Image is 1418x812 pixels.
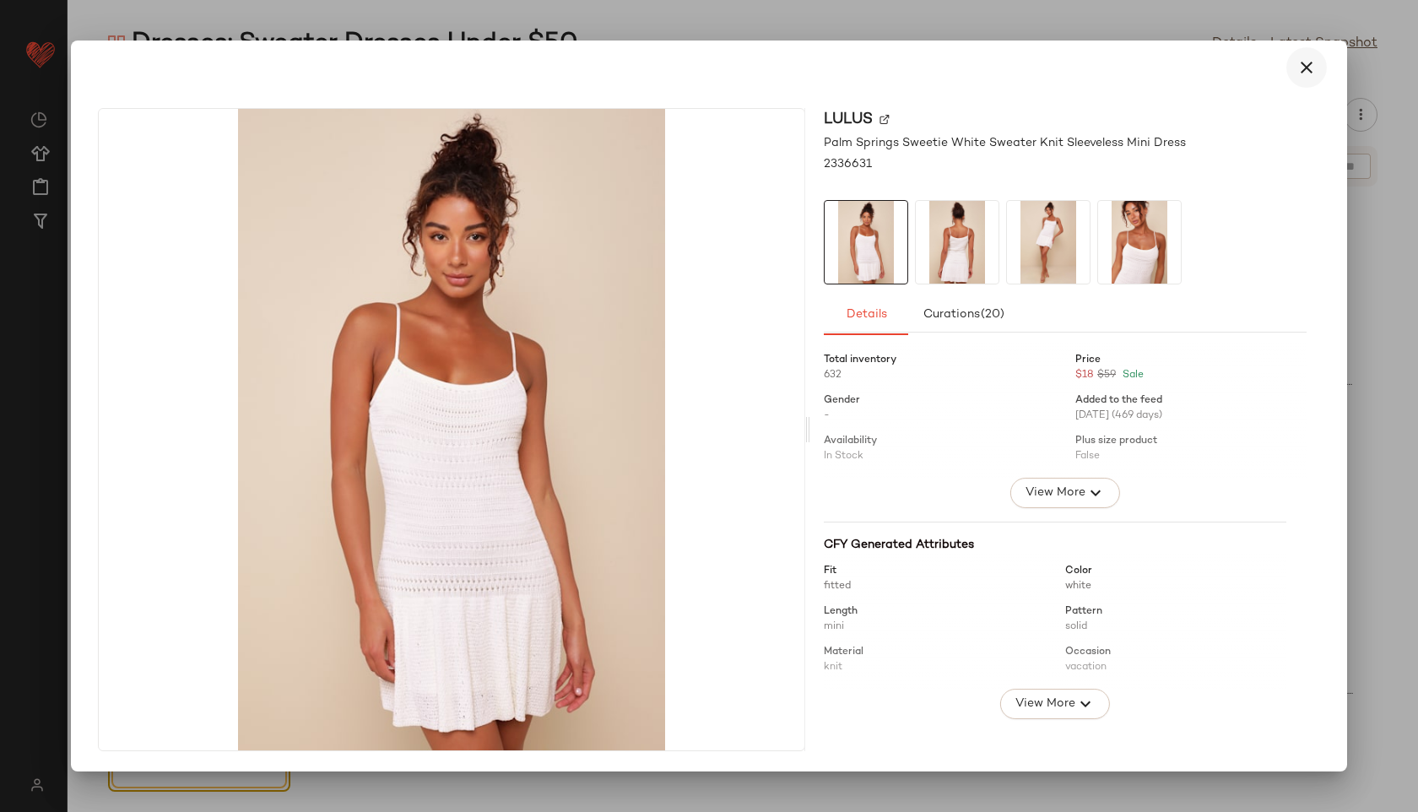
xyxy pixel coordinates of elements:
[1000,689,1110,719] button: View More
[825,201,907,284] img: 12729781_2336631.jpg
[980,308,1004,322] span: (20)
[1098,201,1181,284] img: 12729841_2336631.jpg
[1010,478,1120,508] button: View More
[922,308,1004,322] span: Curations
[916,201,999,284] img: 12729801_2336631.jpg
[1007,201,1090,284] img: 12729821_2336631.jpg
[824,134,1186,152] span: Palm Springs Sweetie White Sweater Knit Sleeveless Mini Dress
[1025,483,1085,503] span: View More
[824,536,1286,554] div: CFY Generated Attributes
[824,108,873,131] span: Lulus
[824,155,872,173] span: 2336631
[1015,694,1075,714] span: View More
[99,109,804,750] img: 12729781_2336631.jpg
[845,308,886,322] span: Details
[879,115,890,125] img: svg%3e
